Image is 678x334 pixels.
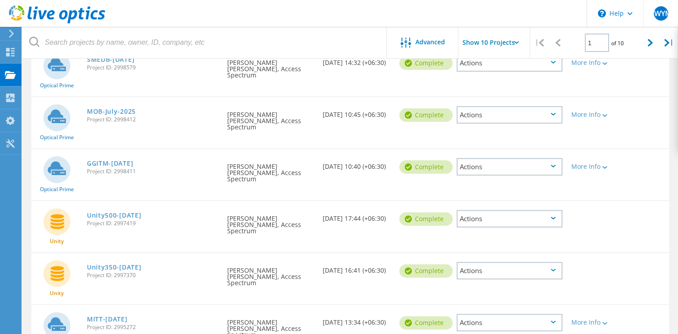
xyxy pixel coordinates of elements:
[87,325,218,330] span: Project ID: 2995272
[399,108,453,122] div: Complete
[87,160,133,167] a: GGITM-[DATE]
[223,201,318,243] div: [PERSON_NAME] [PERSON_NAME], Access Spectrum
[40,135,74,140] span: Optical Prime
[87,65,218,70] span: Project ID: 2998579
[318,201,395,231] div: [DATE] 17:44 (+06:30)
[415,39,445,45] span: Advanced
[87,221,218,226] span: Project ID: 2997419
[87,212,142,218] a: Unity500-[DATE]
[87,56,134,63] a: SMEDB-[DATE]
[399,56,453,70] div: Complete
[571,60,613,66] div: More Info
[87,169,218,174] span: Project ID: 2998411
[530,27,548,59] div: |
[223,97,318,139] div: [PERSON_NAME] [PERSON_NAME], Access Spectrum
[571,111,613,118] div: More Info
[223,149,318,191] div: [PERSON_NAME] [PERSON_NAME], Access Spectrum
[87,117,218,122] span: Project ID: 2998412
[457,262,562,279] div: Actions
[318,97,395,127] div: [DATE] 10:45 (+06:30)
[50,291,64,296] span: Unity
[50,239,64,244] span: Unity
[318,253,395,283] div: [DATE] 16:41 (+06:30)
[40,83,74,88] span: Optical Prime
[87,273,218,278] span: Project ID: 2997370
[660,27,678,59] div: |
[399,264,453,278] div: Complete
[87,264,142,270] a: Unity350-[DATE]
[399,212,453,226] div: Complete
[87,316,128,322] a: MITT-[DATE]
[22,27,387,58] input: Search projects by name, owner, ID, company, etc
[399,160,453,174] div: Complete
[457,54,562,72] div: Actions
[223,45,318,87] div: [PERSON_NAME] [PERSON_NAME], Access Spectrum
[223,253,318,295] div: [PERSON_NAME] [PERSON_NAME], Access Spectrum
[650,10,672,17] span: SWYM
[399,316,453,330] div: Complete
[571,163,613,170] div: More Info
[87,108,136,115] a: MOB-July-2025
[318,149,395,179] div: [DATE] 10:40 (+06:30)
[571,319,613,325] div: More Info
[40,187,74,192] span: Optical Prime
[9,19,105,25] a: Live Optics Dashboard
[457,210,562,227] div: Actions
[457,158,562,176] div: Actions
[611,39,624,47] span: of 10
[598,9,606,17] svg: \n
[457,106,562,124] div: Actions
[457,314,562,331] div: Actions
